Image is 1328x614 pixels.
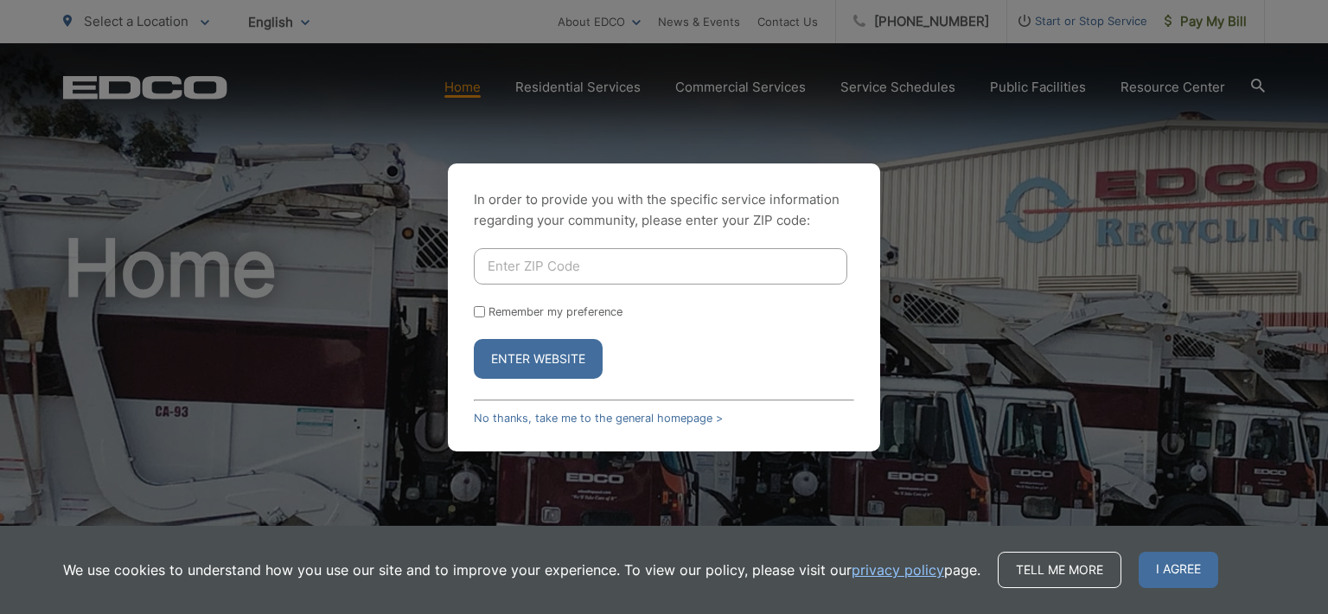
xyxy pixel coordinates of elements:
[474,248,847,285] input: Enter ZIP Code
[1139,552,1218,588] span: I agree
[63,560,980,580] p: We use cookies to understand how you use our site and to improve your experience. To view our pol...
[474,412,723,425] a: No thanks, take me to the general homepage >
[474,339,603,379] button: Enter Website
[852,560,944,580] a: privacy policy
[998,552,1121,588] a: Tell me more
[474,189,854,231] p: In order to provide you with the specific service information regarding your community, please en...
[488,305,622,318] label: Remember my preference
